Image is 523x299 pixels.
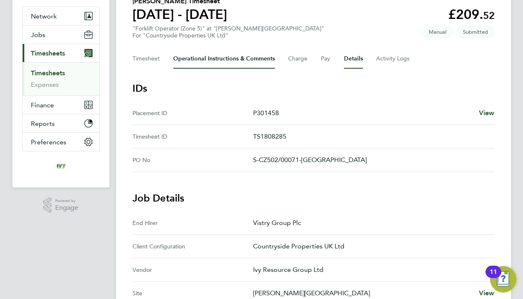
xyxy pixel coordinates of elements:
a: View [479,108,495,118]
span: This timesheet is Submitted. [456,25,495,39]
a: View [479,288,495,298]
div: Placement ID [132,108,253,118]
p: [PERSON_NAME][GEOGRAPHIC_DATA] [253,288,472,298]
span: Network [31,12,57,20]
app-decimal: £209. [448,7,495,22]
p: P301458 [253,108,472,118]
span: Timesheets [31,49,65,57]
button: Timesheet [132,49,160,69]
a: Go to home page [22,160,100,173]
span: View [479,289,495,297]
button: Pay [321,49,331,69]
p: Ivy Resource Group Ltd [253,265,488,275]
div: Client Configuration [132,241,253,251]
div: 11 [490,272,497,283]
div: Vendor [132,265,253,275]
button: Finance [23,96,99,114]
div: PO No [132,155,253,165]
span: Reports [31,120,55,127]
span: Engage [55,204,78,211]
span: Preferences [31,138,66,146]
button: Operational Instructions & Comments [173,49,275,69]
h3: Job Details [132,192,495,205]
a: Timesheets [31,69,65,77]
p: Countryside Properties UK Ltd [253,241,488,251]
p: Vistry Group Plc [253,218,488,228]
p: S-CZ502/00071-[GEOGRAPHIC_DATA] [253,155,488,165]
span: Finance [31,101,54,109]
button: Timesheets [23,44,99,62]
button: Preferences [23,133,99,151]
span: View [479,109,495,117]
button: Reports [23,114,99,132]
div: Timesheets [23,62,99,95]
button: Activity Logs [376,49,411,69]
span: Powered by [55,197,78,204]
h1: [DATE] - [DATE] [132,6,227,23]
button: Open Resource Center, 11 new notifications [490,266,516,292]
button: Details [344,49,363,69]
div: For "Countryside Properties UK Ltd" [132,32,324,39]
span: This timesheet was manually created. [422,25,453,39]
h3: IDs [132,82,495,95]
a: Expenses [31,81,59,88]
button: Charge [288,49,308,69]
button: Jobs [23,25,99,44]
img: ivyresourcegroup-logo-retina.png [54,160,67,173]
button: Network [23,7,99,25]
span: 52 [483,9,495,21]
span: Jobs [31,31,45,39]
p: TS1808285 [253,132,488,141]
div: End Hirer [132,218,253,228]
div: Timesheet ID [132,132,253,141]
div: Site [132,288,253,298]
a: Powered byEngage [43,197,78,213]
div: "Forklift Operator (Zone 5)" at "[PERSON_NAME][GEOGRAPHIC_DATA]" [132,25,324,39]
